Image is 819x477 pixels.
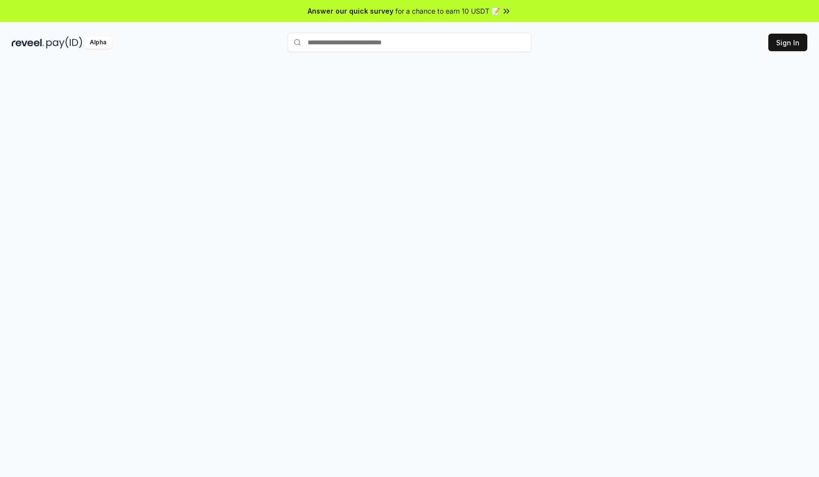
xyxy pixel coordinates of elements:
[46,37,82,49] img: pay_id
[768,34,807,51] button: Sign In
[84,37,112,49] div: Alpha
[12,37,44,49] img: reveel_dark
[308,6,393,16] span: Answer our quick survey
[395,6,500,16] span: for a chance to earn 10 USDT 📝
